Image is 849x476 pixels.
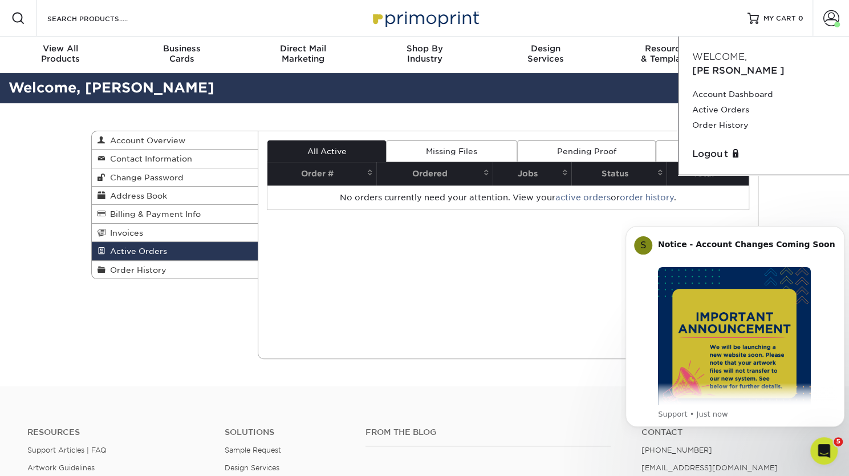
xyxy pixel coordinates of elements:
h4: Solutions [225,427,348,437]
iframe: Intercom live chat [810,437,838,465]
span: MY CART [763,14,796,23]
td: No orders currently need your attention. View your or . [267,185,749,209]
div: & Templates [607,43,728,64]
a: Contact Information [92,150,258,168]
th: Total [667,162,748,185]
input: SEARCH PRODUCTS..... [46,11,157,25]
a: All Active [267,140,386,162]
span: Resources [607,43,728,54]
iframe: Google Customer Reviews [3,441,97,472]
span: Direct Mail [242,43,364,54]
a: Billing & Payment Info [92,205,258,223]
a: Account Dashboard [692,87,835,102]
a: Resources& Templates [607,37,728,73]
iframe: Intercom notifications message [621,209,849,445]
a: [PHONE_NUMBER] [641,446,712,454]
img: Primoprint [368,6,482,30]
span: Order History [105,265,166,275]
a: Shop ByIndustry [364,37,485,73]
a: BusinessCards [121,37,243,73]
span: Invoices [105,228,143,237]
a: Change Password [92,168,258,187]
div: Services [485,43,607,64]
th: Order # [267,162,376,185]
span: Account Overview [105,136,185,145]
a: Order History [92,261,258,279]
a: Active Orders [692,102,835,118]
a: Design Services [225,463,279,472]
span: Contact Information [105,154,192,163]
span: 0 [798,14,803,22]
a: active orders [555,193,611,202]
a: Invoices [92,224,258,242]
a: [EMAIL_ADDRESS][DOMAIN_NAME] [641,463,778,472]
a: Account Overview [92,131,258,150]
a: order history [620,193,674,202]
span: Address Book [105,191,167,200]
span: Design [485,43,607,54]
th: Jobs [493,162,571,185]
span: [PERSON_NAME] [692,65,785,76]
div: Cards [121,43,243,64]
span: 5 [834,437,843,446]
span: Welcome, [692,51,747,62]
a: Active Orders [92,242,258,260]
a: Order History [692,118,835,133]
a: Sample Request [225,446,281,454]
a: DesignServices [485,37,607,73]
span: Billing & Payment Info [105,209,201,219]
a: QA [656,140,748,162]
span: Active Orders [105,247,167,256]
a: Direct MailMarketing [242,37,364,73]
th: Status [571,162,667,185]
a: Pending Proof [517,140,656,162]
a: Logout [692,147,835,161]
th: Ordered [376,162,493,185]
span: Shop By [364,43,485,54]
div: Marketing [242,43,364,64]
span: Change Password [105,173,184,182]
h4: From the Blog [365,427,611,437]
a: Missing Files [386,140,517,162]
a: Address Book [92,187,258,205]
h4: Resources [27,427,208,437]
span: Business [121,43,243,54]
div: Industry [364,43,485,64]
